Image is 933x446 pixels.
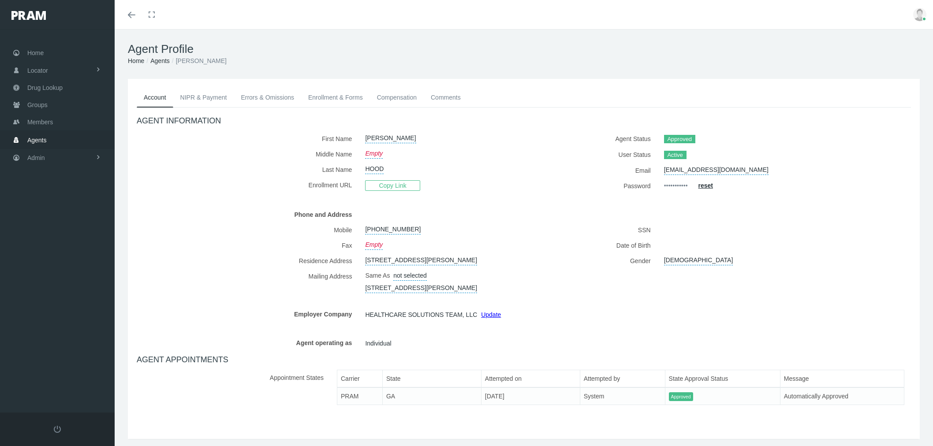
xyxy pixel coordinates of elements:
[365,182,420,189] a: Copy Link
[530,178,657,193] label: Password
[137,207,358,222] label: Phone and Address
[370,88,424,107] a: Compensation
[337,387,383,405] td: PRAM
[27,132,47,149] span: Agents
[173,88,234,107] a: NIPR & Payment
[665,370,780,387] th: State Approval Status
[580,387,665,405] td: System
[27,45,44,61] span: Home
[234,88,301,107] a: Errors & Omissions
[27,149,45,166] span: Admin
[481,387,580,405] td: [DATE]
[137,88,173,108] a: Account
[365,253,477,265] a: [STREET_ADDRESS][PERSON_NAME]
[530,253,657,268] label: Gender
[664,135,695,144] span: Approved
[530,131,657,147] label: Agent Status
[698,182,713,189] a: reset
[137,335,358,350] label: Agent operating as
[780,387,904,405] td: Automatically Approved
[137,355,911,365] h4: AGENT APPOINTMENTS
[137,306,358,322] label: Employer Company
[365,281,477,293] a: [STREET_ADDRESS][PERSON_NAME]
[481,370,580,387] th: Attempted on
[481,311,501,318] a: Update
[137,162,358,177] label: Last Name
[27,97,48,113] span: Groups
[530,238,657,253] label: Date of Birth
[365,131,416,143] a: [PERSON_NAME]
[150,57,170,64] a: Agents
[301,88,370,107] a: Enrollment & Forms
[170,56,227,66] li: [PERSON_NAME]
[664,178,688,193] a: •••••••••••
[365,308,477,321] span: HEALTHCARE SOLUTIONS TEAM, LLC
[137,222,358,238] label: Mobile
[137,253,358,268] label: Residence Address
[669,392,693,401] span: Approved
[913,8,926,21] img: user-placeholder.jpg
[530,222,657,238] label: SSN
[664,163,769,175] a: [EMAIL_ADDRESS][DOMAIN_NAME]
[137,370,330,413] label: Appointment States
[424,88,468,107] a: Comments
[27,62,48,79] span: Locator
[780,370,904,387] th: Message
[365,238,383,250] a: Empty
[664,253,733,265] a: [DEMOGRAPHIC_DATA]
[365,146,383,159] a: Empty
[382,370,481,387] th: State
[27,114,53,130] span: Members
[365,222,421,234] a: [PHONE_NUMBER]
[137,116,911,126] h4: AGENT INFORMATION
[365,272,390,279] span: Same As
[27,79,63,96] span: Drug Lookup
[137,177,358,193] label: Enrollment URL
[337,370,383,387] th: Carrier
[580,370,665,387] th: Attempted by
[530,163,657,178] label: Email
[137,268,358,293] label: Mailing Address
[137,238,358,253] label: Fax
[664,151,687,160] span: Active
[365,180,420,191] span: Copy Link
[137,146,358,162] label: Middle Name
[365,162,384,174] a: HOOD
[11,11,46,20] img: PRAM_20_x_78.png
[128,57,144,64] a: Home
[530,147,657,163] label: User Status
[393,268,427,281] a: not selected
[382,387,481,405] td: GA
[128,42,920,56] h1: Agent Profile
[137,131,358,146] label: First Name
[365,337,391,350] span: Individual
